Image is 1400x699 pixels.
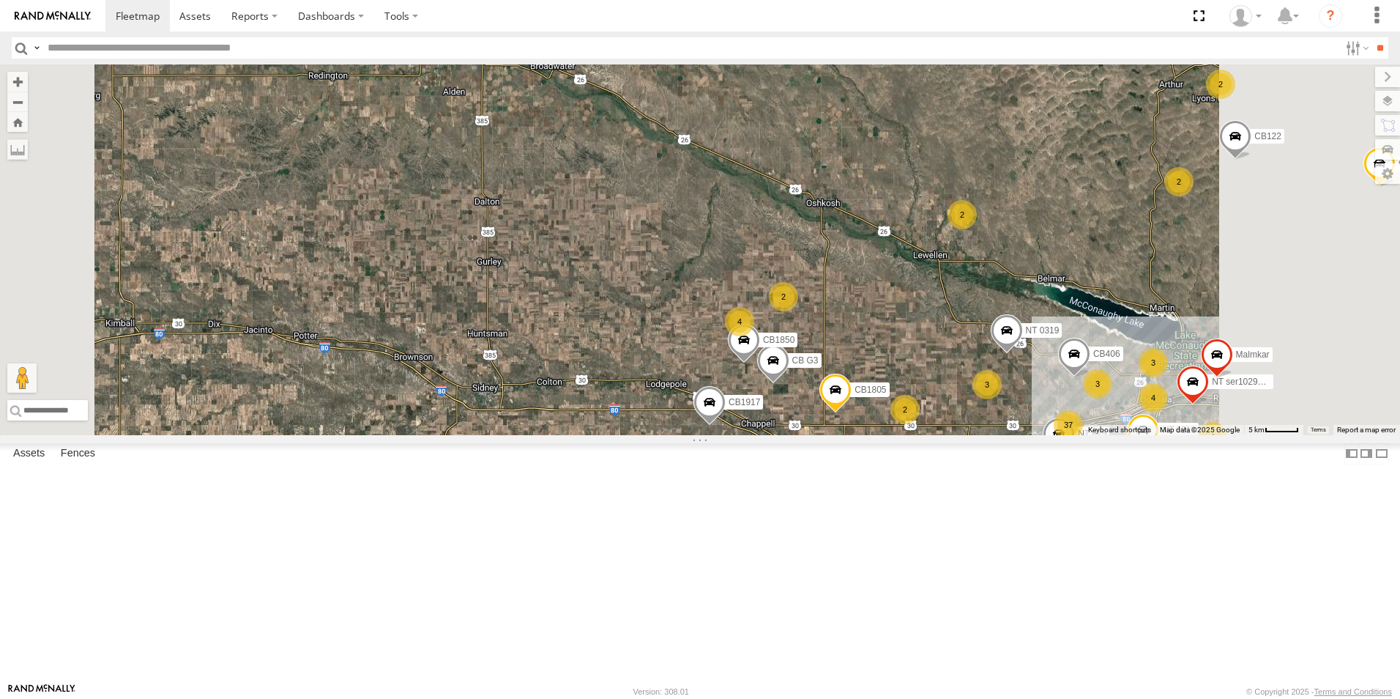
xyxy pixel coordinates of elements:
div: 3 [1139,348,1168,377]
div: 3 [1083,369,1112,399]
button: Zoom out [7,92,28,112]
button: Keyboard shortcuts [1088,425,1151,435]
div: Version: 308.01 [633,687,689,696]
span: CB1917 [729,397,760,407]
label: Search Query [31,37,42,59]
label: Search Filter Options [1340,37,1371,59]
div: 2 [1164,167,1194,196]
div: 2 [769,282,798,311]
div: 2 [890,395,920,424]
span: CB1805 [854,385,886,395]
span: 5 km [1248,426,1265,434]
div: 37 [1054,410,1083,440]
a: Terms and Conditions [1314,687,1392,696]
label: Hide Summary Table [1374,443,1389,465]
button: Zoom Home [7,112,28,132]
i: ? [1319,4,1342,28]
label: Assets [6,443,52,464]
label: Measure [7,139,28,160]
span: CB406 [1093,349,1120,359]
div: 2 [947,200,977,229]
span: Malmkar [1236,349,1270,360]
div: 4 [1198,422,1227,451]
div: 2 [1206,70,1235,99]
label: Map Settings [1375,163,1400,184]
span: Map data ©2025 Google [1160,426,1240,434]
button: Zoom in [7,72,28,92]
a: Report a map error [1337,426,1396,434]
span: CB122 [1254,131,1281,141]
div: © Copyright 2025 - [1246,687,1392,696]
div: 4 [725,307,754,336]
img: rand-logo.svg [15,11,91,21]
label: Dock Summary Table to the Right [1359,443,1374,465]
button: Drag Pegman onto the map to open Street View [7,363,37,393]
span: CB1850 [763,336,794,346]
span: NT ser1029725 [1212,377,1273,387]
button: Map Scale: 5 km per 43 pixels [1244,425,1303,435]
div: 3 [972,370,1002,399]
label: Fences [53,443,103,464]
a: Visit our Website [8,684,75,699]
label: Dock Summary Table to the Left [1344,443,1359,465]
div: Al Bahnsen [1224,5,1267,27]
span: NT 0319 [1026,325,1060,336]
span: CB G3 [792,355,819,366]
div: 4 [1139,383,1168,413]
a: Terms (opens in new tab) [1311,427,1326,433]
